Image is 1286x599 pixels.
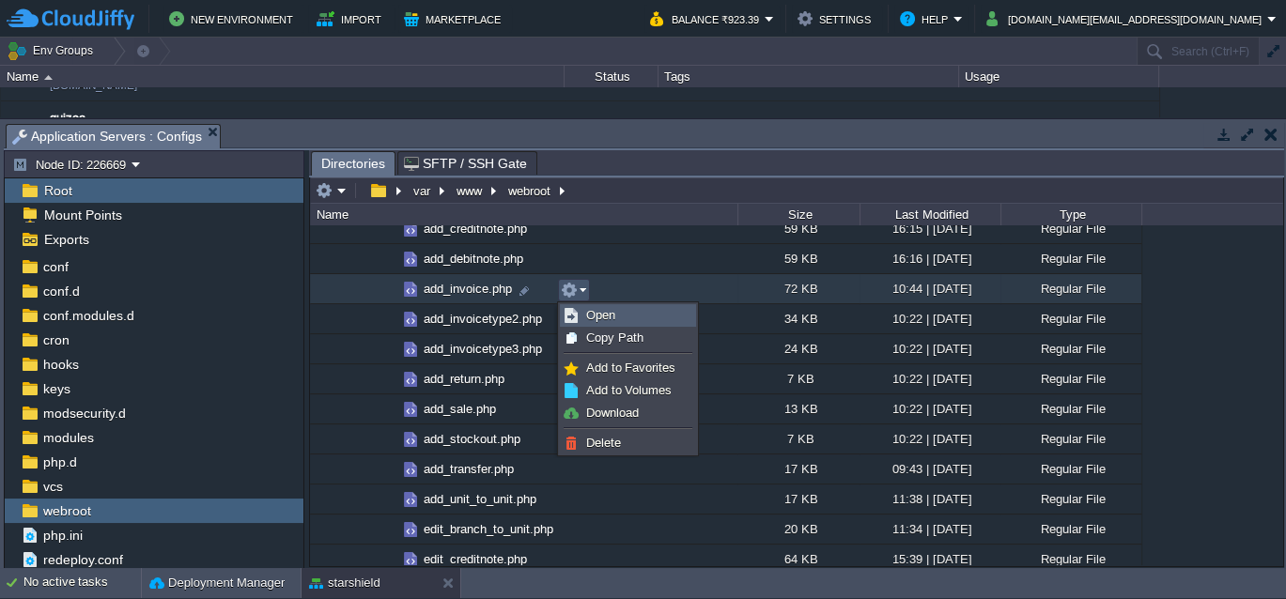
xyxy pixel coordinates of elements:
[421,461,517,477] a: add_transfer.php
[860,304,1000,333] div: 10:22 | [DATE]
[39,380,73,397] a: keys
[400,489,421,510] img: AMDAwAAAACH5BAEAAAAALAAAAAABAAEAAAICRAEAOw==
[561,380,695,401] a: Add to Volumes
[561,433,695,453] a: Delete
[860,515,1000,544] div: 11:34 | [DATE]
[421,341,545,357] a: add_invoicetype3.php
[7,8,134,31] img: CloudJiffy
[1000,545,1141,574] div: Regular File
[39,258,71,275] a: conf
[1000,394,1141,423] div: Regular File
[39,429,97,446] a: modules
[659,66,958,87] div: Tags
[421,431,523,447] a: add_stockout.php
[1000,304,1141,333] div: Regular File
[1000,334,1141,363] div: Regular File
[385,364,400,393] img: AMDAwAAAACH5BAEAAAAALAAAAAABAAEAAAICRAEAOw==
[1000,214,1141,243] div: Regular File
[989,101,1019,152] div: 4 / 12
[385,274,400,303] img: AMDAwAAAACH5BAEAAAAALAAAAAABAAEAAAICRAEAOw==
[860,545,1000,574] div: 15:39 | [DATE]
[421,281,515,297] span: add_invoice.php
[7,38,100,64] button: Env Groups
[50,109,85,128] a: quizea
[1000,484,1141,514] div: Regular File
[39,283,83,299] a: conf.d
[421,491,539,507] a: add_unit_to_unit.php
[385,244,400,273] img: AMDAwAAAACH5BAEAAAAALAAAAAABAAEAAAICRAEAOw==
[860,484,1000,514] div: 11:38 | [DATE]
[385,304,400,333] img: AMDAwAAAACH5BAEAAAAALAAAAAABAAEAAAICRAEAOw==
[421,371,507,387] a: add_return.php
[1000,274,1141,303] div: Regular File
[2,66,564,87] div: Name
[12,125,202,148] span: Application Servers : Configs
[421,521,556,537] a: edit_branch_to_unit.php
[960,66,1158,87] div: Usage
[1000,454,1141,484] div: Regular File
[44,75,53,80] img: AMDAwAAAACH5BAEAAAAALAAAAAABAAEAAAICRAEAOw==
[798,8,876,30] button: Settings
[404,152,527,175] span: SFTP / SSH Gate
[39,453,80,470] a: php.d
[586,308,615,322] span: Open
[737,424,860,453] div: 7 KB
[309,574,380,592] button: starshield
[860,364,1000,393] div: 10:22 | [DATE]
[861,204,1000,225] div: Last Modified
[737,334,860,363] div: 24 KB
[586,406,639,420] span: Download
[454,182,487,199] button: www
[860,334,1000,363] div: 10:22 | [DATE]
[860,424,1000,453] div: 10:22 | [DATE]
[40,231,92,248] a: Exports
[860,274,1000,303] div: 10:44 | [DATE]
[505,182,555,199] button: webroot
[737,394,860,423] div: 13 KB
[40,207,125,223] a: Mount Points
[1000,424,1141,453] div: Regular File
[586,383,672,397] span: Add to Volumes
[1055,101,1116,152] div: 12%
[400,549,421,570] img: AMDAwAAAACH5BAEAAAAALAAAAAABAAEAAAICRAEAOw==
[404,8,506,30] button: Marketplace
[737,484,860,514] div: 17 KB
[400,519,421,540] img: AMDAwAAAACH5BAEAAAAALAAAAAABAAEAAAICRAEAOw==
[900,8,953,30] button: Help
[737,364,860,393] div: 7 KB
[650,8,765,30] button: Balance ₹923.39
[565,101,658,152] div: Running
[39,551,126,568] a: redeploy.conf
[737,454,860,484] div: 17 KB
[12,156,132,173] button: Node ID: 226669
[860,214,1000,243] div: 16:15 | [DATE]
[40,182,75,199] span: Root
[39,527,85,544] a: php.ini
[421,251,526,267] a: add_debitnote.php
[1,101,16,152] img: AMDAwAAAACH5BAEAAAAALAAAAAABAAEAAAICRAEAOw==
[39,331,72,348] a: cron
[400,339,421,360] img: AMDAwAAAACH5BAEAAAAALAAAAAABAAEAAAICRAEAOw==
[421,221,530,237] a: add_creditnote.php
[385,334,400,363] img: AMDAwAAAACH5BAEAAAAALAAAAAABAAEAAAICRAEAOw==
[321,152,385,176] span: Directories
[421,551,530,567] a: edit_creditnote.php
[737,545,860,574] div: 64 KB
[39,307,137,324] span: conf.modules.d
[737,274,860,303] div: 72 KB
[737,244,860,273] div: 59 KB
[860,244,1000,273] div: 16:16 | [DATE]
[385,394,400,423] img: AMDAwAAAACH5BAEAAAAALAAAAAABAAEAAAICRAEAOw==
